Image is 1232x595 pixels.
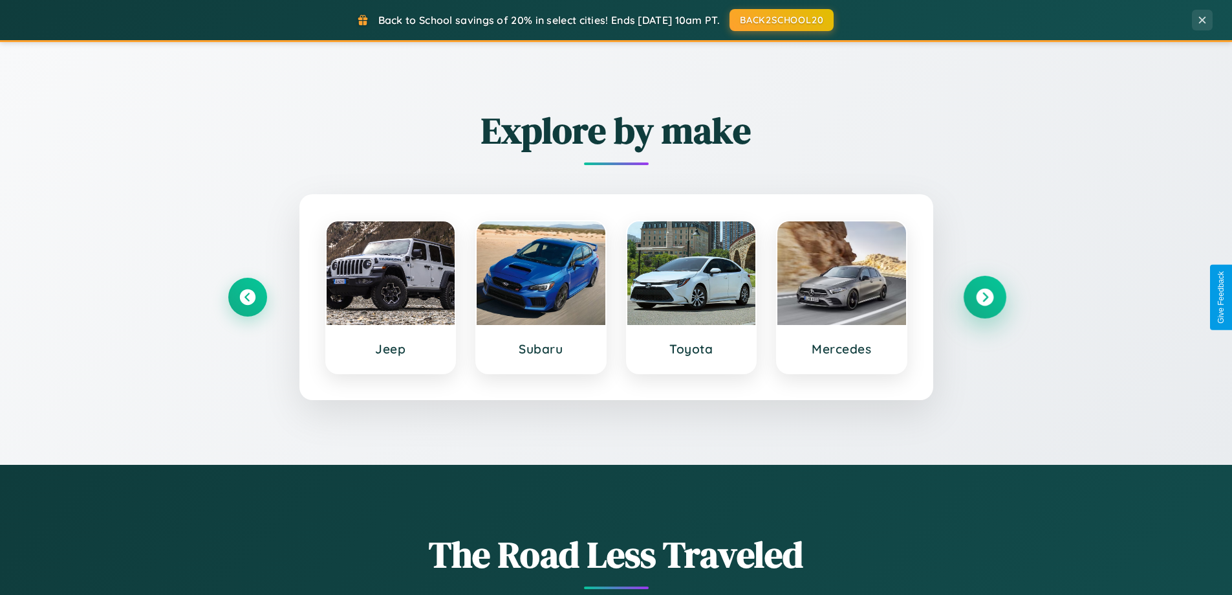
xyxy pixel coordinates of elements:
[228,106,1004,155] h2: Explore by make
[1216,271,1226,324] div: Give Feedback
[729,9,834,31] button: BACK2SCHOOL20
[340,341,442,357] h3: Jeep
[790,341,893,357] h3: Mercedes
[228,530,1004,579] h1: The Road Less Traveled
[490,341,592,357] h3: Subaru
[640,341,743,357] h3: Toyota
[378,14,720,27] span: Back to School savings of 20% in select cities! Ends [DATE] 10am PT.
